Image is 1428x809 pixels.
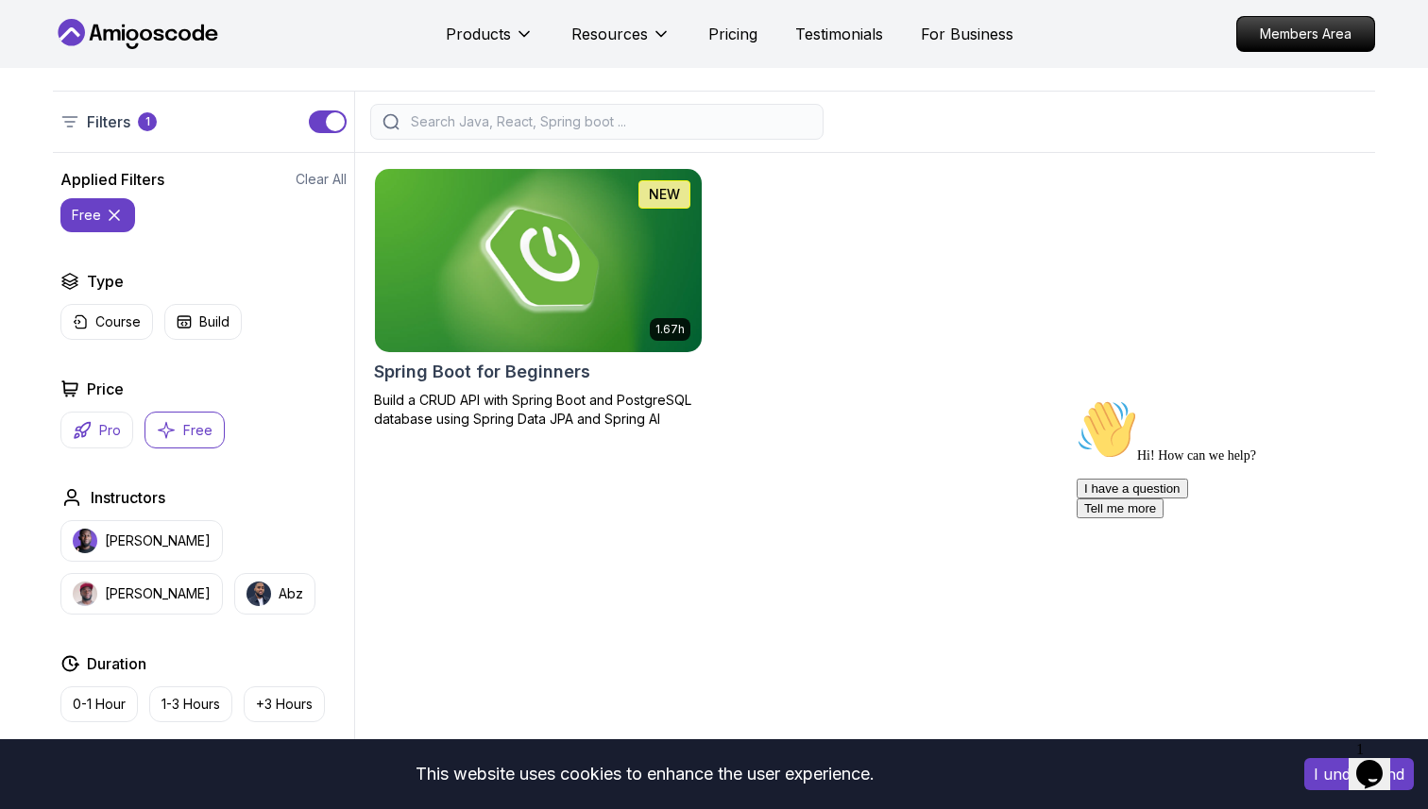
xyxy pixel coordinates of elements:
a: Testimonials [795,23,883,45]
p: Build a CRUD API with Spring Boot and PostgreSQL database using Spring Data JPA and Spring AI [374,391,703,429]
img: instructor img [73,581,97,606]
p: 1.67h [655,322,685,337]
button: 1-3 Hours [149,686,232,722]
div: This website uses cookies to enhance the user experience. [14,753,1276,795]
p: Members Area [1237,17,1374,51]
p: Pro [99,421,121,440]
button: instructor img[PERSON_NAME] [60,520,223,562]
iframe: chat widget [1349,733,1409,790]
h2: Price [87,378,124,400]
p: Products [446,23,511,45]
button: free [60,198,135,232]
p: Free [183,421,212,440]
button: +3 Hours [244,686,325,722]
span: Hi! How can we help? [8,57,187,71]
a: Spring Boot for Beginners card1.67hNEWSpring Boot for BeginnersBuild a CRUD API with Spring Boot ... [374,168,703,429]
p: Course [95,312,141,331]
button: I have a question [8,87,119,107]
button: Products [446,23,534,60]
img: Spring Boot for Beginners card [375,169,702,352]
p: Filters [87,110,130,133]
img: instructor img [246,581,271,606]
p: NEW [649,185,680,204]
a: Pricing [708,23,757,45]
p: +3 Hours [256,695,313,714]
p: free [72,206,101,225]
button: instructor imgAbz [234,573,315,615]
input: Search Java, React, Spring boot ... [407,112,811,131]
a: For Business [921,23,1013,45]
p: 1 [145,114,150,129]
h2: Spring Boot for Beginners [374,359,590,385]
h2: Type [87,270,124,293]
button: instructor img[PERSON_NAME] [60,573,223,615]
img: instructor img [73,529,97,553]
p: [PERSON_NAME] [105,531,211,550]
h2: Instructors [91,486,165,509]
p: Abz [279,584,303,603]
button: Pro [60,412,133,448]
p: [PERSON_NAME] [105,584,211,603]
button: 0-1 Hour [60,686,138,722]
p: 0-1 Hour [73,695,126,714]
p: Build [199,312,229,331]
button: Accept cookies [1304,758,1414,790]
h2: Applied Filters [60,168,164,191]
div: 👋Hi! How can we help?I have a questionTell me more [8,8,348,126]
button: Tell me more [8,107,94,126]
button: Clear All [296,170,347,189]
h2: Duration [87,652,146,675]
button: Free [144,412,225,448]
button: Build [164,304,242,340]
button: Resources [571,23,671,60]
button: Course [60,304,153,340]
a: Members Area [1236,16,1375,52]
p: 1-3 Hours [161,695,220,714]
p: Resources [571,23,648,45]
iframe: chat widget [1069,392,1409,724]
img: :wave: [8,8,68,68]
